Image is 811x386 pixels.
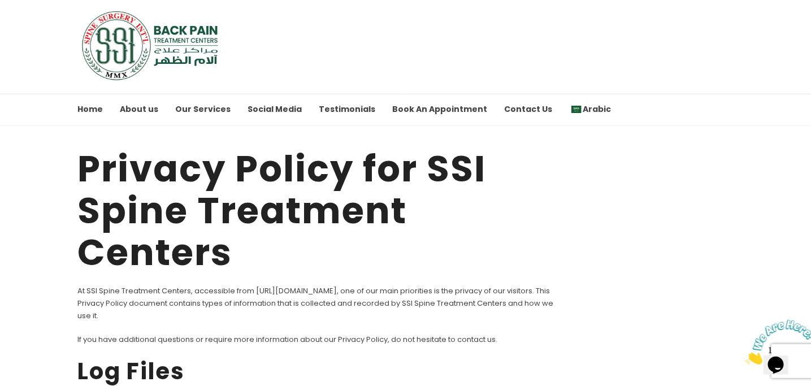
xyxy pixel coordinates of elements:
[248,94,302,125] a: Social Media
[741,315,811,369] iframe: chat widget
[78,357,566,385] h2: Log Files
[319,94,376,125] a: Testimonials
[176,94,231,125] a: Our Services
[78,285,566,322] p: At SSI Spine Treatment Centers, accessible from [URL][DOMAIN_NAME], one of our main priorities is...
[571,106,582,114] img: Arabic
[570,103,611,115] span: Arabic
[78,10,225,81] img: SSI
[78,333,566,346] p: If you have additional questions or require more information about our Privacy Policy, do not hes...
[78,94,103,125] a: Home
[5,5,9,14] span: 1
[78,148,566,274] h1: Privacy Policy for SSI Spine Treatment Centers
[393,94,488,125] a: Book An Appointment
[120,94,159,125] a: About us
[583,103,611,115] span: Arabic
[5,5,75,49] img: Chat attention grabber
[570,94,611,125] a: ArabicArabic
[505,94,553,125] a: Contact Us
